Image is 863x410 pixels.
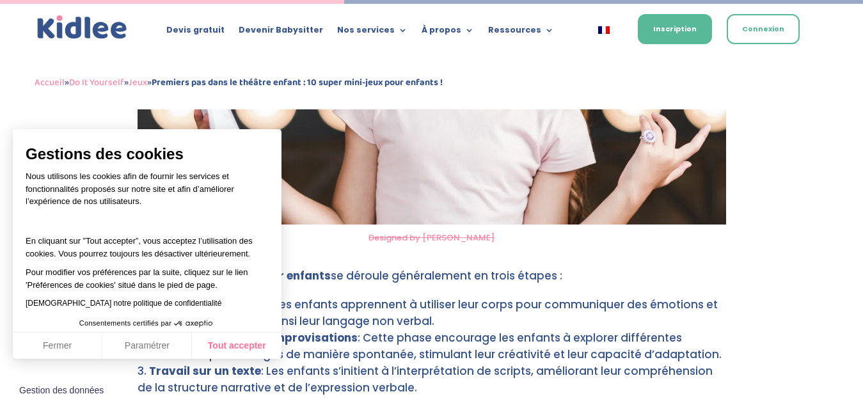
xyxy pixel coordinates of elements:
[598,26,610,34] img: Français
[638,14,712,44] a: Inscription
[69,75,124,90] a: Do It Yourself
[13,333,102,359] button: Fermer
[138,296,726,329] li: : Les enfants apprennent à utiliser leur corps pour communiquer des émotions et des idées, dévelo...
[174,304,212,343] svg: Axeptio
[488,26,554,40] a: Ressources
[35,75,443,90] span: » » »
[337,26,408,40] a: Nos services
[73,315,221,332] button: Consentements certifiés par
[26,145,269,164] span: Gestions des cookies
[26,266,269,291] p: Pour modifier vos préférences par la suite, cliquez sur le lien 'Préférences de cookies' situé da...
[138,267,726,296] p: L’initiation au se déroule généralement en trois étapes :
[239,26,323,40] a: Devenir Babysitter
[138,329,726,363] li: : Cette phase encourage les enfants à explorer différentes situations et personnages de manière s...
[35,75,65,90] a: Accueil
[35,13,130,42] img: logo_kidlee_bleu
[19,385,104,397] span: Gestion des données
[149,363,261,379] strong: Travail sur un texte
[192,333,281,359] button: Tout accepter
[166,26,225,40] a: Devis gratuit
[12,377,111,404] button: Fermer le widget sans consentement
[727,14,800,44] a: Connexion
[102,333,192,359] button: Paramétrer
[368,232,495,244] a: Designed by [PERSON_NAME]
[129,75,147,90] a: Jeux
[35,13,130,42] a: Kidlee Logo
[26,299,221,308] a: [DEMOGRAPHIC_DATA] notre politique de confidentialité
[138,363,726,396] li: : Les enfants s’initient à l’interprétation de scripts, améliorant leur compréhension de la struc...
[422,26,474,40] a: À propos
[26,223,269,260] p: En cliquant sur ”Tout accepter”, vous acceptez l’utilisation des cookies. Vous pourrez toujours l...
[152,75,443,90] strong: Premiers pas dans le théâtre enfant : 10 super mini-jeux pour enfants !
[79,320,171,327] span: Consentements certifiés par
[26,170,269,216] p: Nous utilisons les cookies afin de fournir les services et fonctionnalités proposés sur notre sit...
